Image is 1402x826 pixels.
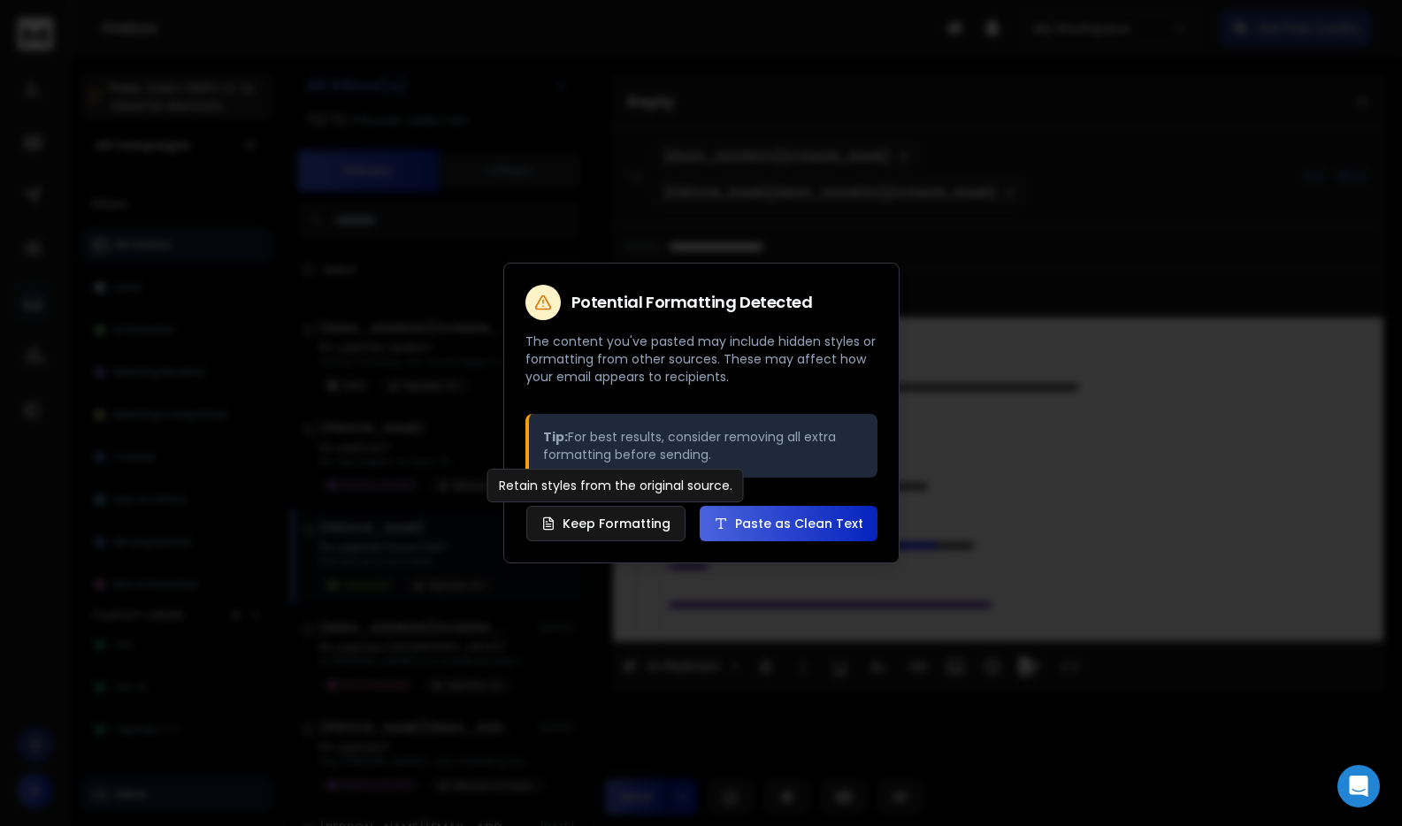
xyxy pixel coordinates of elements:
div: Retain styles from the original source. [487,469,744,502]
p: The content you've pasted may include hidden styles or formatting from other sources. These may a... [525,333,877,386]
p: For best results, consider removing all extra formatting before sending. [543,428,863,463]
div: Open Intercom Messenger [1337,765,1380,807]
h2: Potential Formatting Detected [571,294,813,310]
button: Keep Formatting [526,506,686,541]
strong: Tip: [543,428,568,446]
button: Paste as Clean Text [700,506,877,541]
